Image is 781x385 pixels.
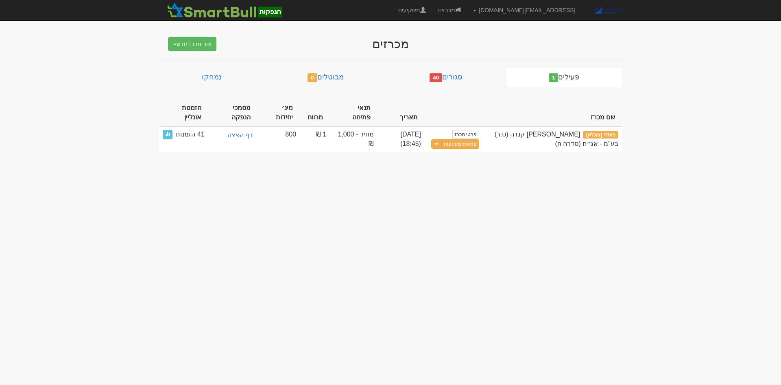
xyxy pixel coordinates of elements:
[300,99,330,127] th: מרווח
[209,99,258,127] th: מסמכי הנפקה
[264,68,386,87] a: מבוטלים
[300,126,330,152] td: 1 ₪
[330,99,378,127] th: תנאי פתיחה
[583,131,618,139] span: מוסדי (אונליין)
[441,139,479,149] button: פתיחת מעטפות
[168,37,216,51] button: צור מכרז חדש
[430,73,442,82] span: 40
[232,37,549,51] div: מכרזים
[549,73,558,82] span: 1
[165,2,284,18] img: סמארטבול - מערכת לניהול הנפקות
[159,68,264,87] a: נמחקו
[176,130,204,139] span: 41 הזמנות
[386,68,506,87] a: סגורים
[495,131,618,147] span: ישראל קנדה (ט.ר) בע"מ - אג״ח (סדרה ח)
[378,99,425,127] th: תאריך
[159,99,209,127] th: הזמנות אונליין
[506,68,622,87] a: פעילים
[258,126,300,152] td: 800
[258,99,300,127] th: מינ׳ יחידות
[330,126,378,152] td: מחיר - 1,000 ₪
[483,99,622,127] th: שם מכרז
[452,130,479,139] a: פרטי מכרז
[308,73,317,82] span: 0
[378,126,425,152] td: [DATE] (18:45)
[213,130,254,141] a: דף הפצה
